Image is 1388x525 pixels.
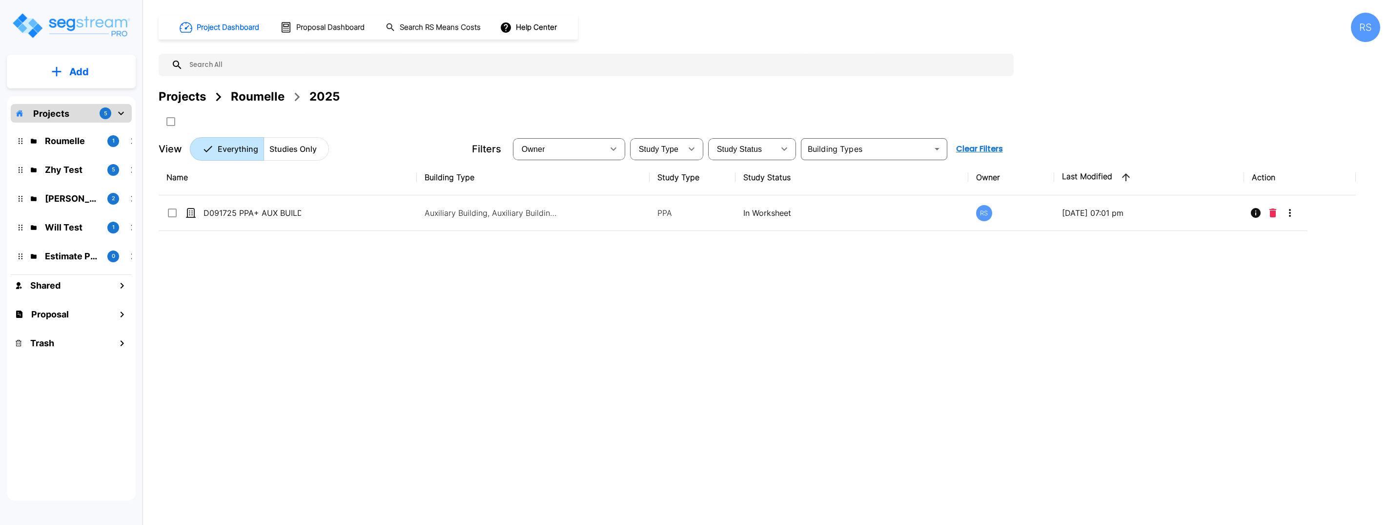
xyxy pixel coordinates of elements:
[159,142,182,156] p: View
[112,252,115,260] p: 0
[382,18,486,37] button: Search RS Means Costs
[264,137,329,161] button: Studies Only
[639,145,678,153] span: Study Type
[417,160,649,195] th: Building Type
[1351,13,1380,42] div: RS
[204,207,301,219] p: D091725 PPA+ AUX BUILDING
[104,109,107,118] p: 5
[45,192,100,205] p: Emmanuel QA
[159,160,417,195] th: Name
[425,207,556,219] p: Auxiliary Building, Auxiliary Building, Commercial Property Site
[231,88,285,105] div: Roumelle
[1244,160,1356,195] th: Action
[69,64,89,79] p: Add
[7,58,136,86] button: Add
[161,112,181,131] button: SelectAll
[515,135,604,163] div: Select
[804,142,928,156] input: Building Types
[717,145,762,153] span: Study Status
[1246,203,1266,223] button: Info
[112,137,115,145] p: 1
[968,160,1054,195] th: Owner
[11,12,131,40] img: Logo
[276,17,370,38] button: Proposal Dashboard
[1054,160,1244,195] th: Last Modified
[183,54,1009,76] input: Search All
[159,88,206,105] div: Projects
[296,22,365,33] h1: Proposal Dashboard
[33,107,69,120] p: Projects
[952,139,1007,159] button: Clear Filters
[522,145,545,153] span: Owner
[218,143,258,155] p: Everything
[45,250,100,263] p: Estimate Property
[657,207,728,219] p: PPA
[1280,203,1300,223] button: More-Options
[976,205,992,221] div: RS
[400,22,481,33] h1: Search RS Means Costs
[743,207,960,219] p: In Worksheet
[472,142,501,156] p: Filters
[45,163,100,176] p: Zhy Test
[190,137,264,161] button: Everything
[1266,203,1280,223] button: Delete
[176,17,265,38] button: Project Dashboard
[112,223,115,231] p: 1
[112,194,115,203] p: 2
[735,160,968,195] th: Study Status
[1062,207,1236,219] p: [DATE] 07:01 pm
[45,134,100,147] p: Roumelle
[498,18,561,37] button: Help Center
[930,142,944,156] button: Open
[269,143,317,155] p: Studies Only
[632,135,682,163] div: Select
[45,221,100,234] p: Will Test
[197,22,259,33] h1: Project Dashboard
[112,166,115,174] p: 5
[710,135,775,163] div: Select
[309,88,340,105] div: 2025
[30,279,61,292] h1: Shared
[30,336,54,350] h1: Trash
[190,137,329,161] div: Platform
[650,160,735,195] th: Study Type
[31,308,69,321] h1: Proposal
